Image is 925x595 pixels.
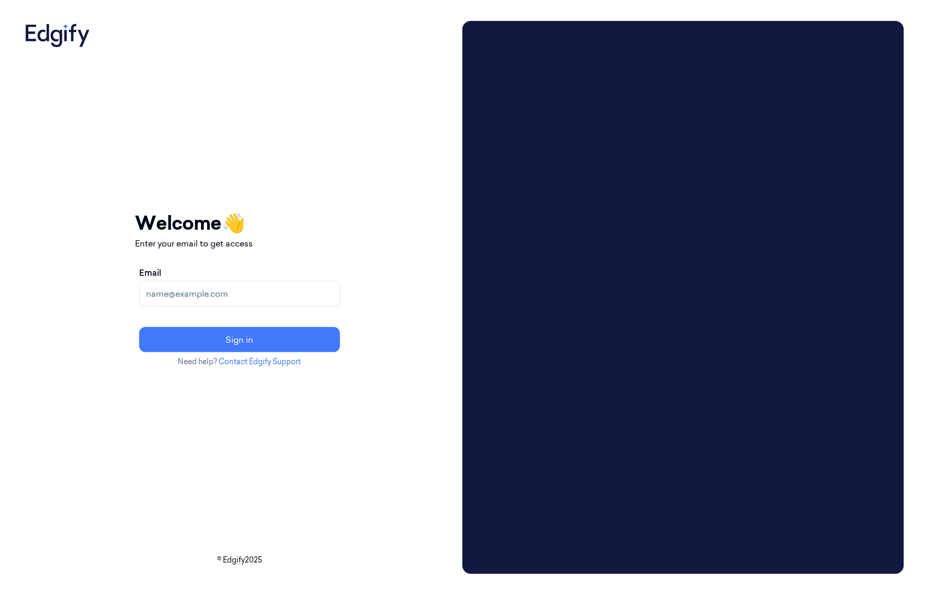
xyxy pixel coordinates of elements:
[21,555,458,566] p: © Edgify 2025
[139,266,161,279] label: Email
[135,356,344,367] p: Need help?
[139,281,340,306] input: name@example.com
[139,327,340,352] button: Sign in
[135,237,344,250] p: Enter your email to get access
[219,357,301,366] a: Contact Edgify Support
[135,209,344,237] h1: Welcome 👋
